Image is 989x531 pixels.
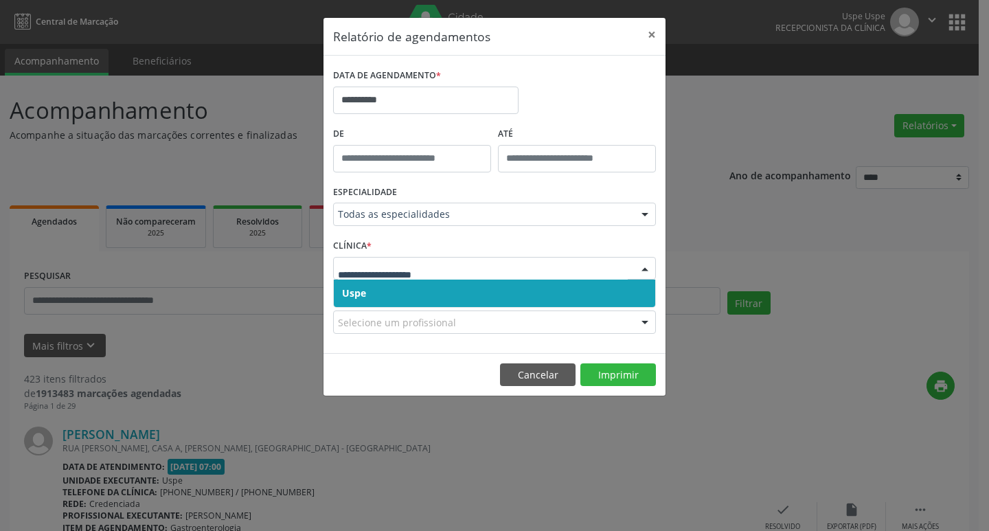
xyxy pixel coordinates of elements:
span: Uspe [342,286,366,300]
span: Selecione um profissional [338,315,456,330]
button: Cancelar [500,363,576,387]
button: Close [638,18,666,52]
label: DATA DE AGENDAMENTO [333,65,441,87]
label: De [333,124,491,145]
span: Todas as especialidades [338,207,628,221]
label: CLÍNICA [333,236,372,257]
label: ESPECIALIDADE [333,182,397,203]
button: Imprimir [580,363,656,387]
h5: Relatório de agendamentos [333,27,490,45]
label: ATÉ [498,124,656,145]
